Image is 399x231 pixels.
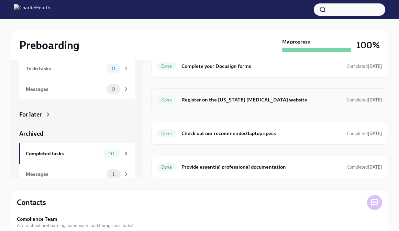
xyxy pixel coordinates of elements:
[26,85,104,93] div: Messages
[347,63,382,70] span: September 30th, 2025 14:30
[19,164,135,184] a: Messages1
[26,65,104,72] div: To do tasks
[19,130,135,138] a: Archived
[157,161,382,172] a: DoneProvide essential professional documentationCompleted[DATE]
[26,150,100,157] div: Completed tasks
[157,61,382,72] a: DoneComplete your Docusign formsCompleted[DATE]
[347,64,382,69] span: Completed
[17,222,133,229] span: Ask us about preboarding, paperwork, and Compliance tasks!
[157,94,382,105] a: DoneRegister on the [US_STATE] [MEDICAL_DATA] websiteCompleted[DATE]
[19,143,135,164] a: Completed tasks10
[157,64,176,69] span: Done
[347,165,382,170] span: Completed
[26,170,104,178] div: Messages
[108,172,119,177] span: 1
[19,79,135,99] a: Messages0
[181,62,341,70] h6: Complete your Docusign forms
[181,163,341,171] h6: Provide essential professional documentation
[282,38,310,45] strong: My progress
[368,131,382,136] strong: [DATE]
[347,97,382,102] span: Completed
[108,87,119,92] span: 0
[19,110,42,119] div: For later
[14,4,50,15] img: CharlieHealth
[157,131,176,136] span: Done
[157,97,176,102] span: Done
[157,128,382,139] a: DoneCheck out our recommended laptop specsCompleted[DATE]
[356,39,380,51] h3: 100%
[347,164,382,170] span: September 30th, 2025 14:05
[181,96,341,104] h6: Register on the [US_STATE] [MEDICAL_DATA] website
[17,216,57,222] strong: Compliance Team
[19,110,135,119] a: For later
[157,165,176,170] span: Done
[368,97,382,102] strong: [DATE]
[181,130,341,137] h6: Check out our recommended laptop specs
[368,64,382,69] strong: [DATE]
[347,130,382,137] span: October 2nd, 2025 10:50
[368,165,382,170] strong: [DATE]
[19,58,135,79] a: To do tasks0
[105,151,119,156] span: 10
[347,97,382,103] span: September 30th, 2025 16:37
[108,66,119,71] span: 0
[17,197,46,208] h4: Contacts
[347,131,382,136] span: Completed
[19,38,79,52] h2: Preboarding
